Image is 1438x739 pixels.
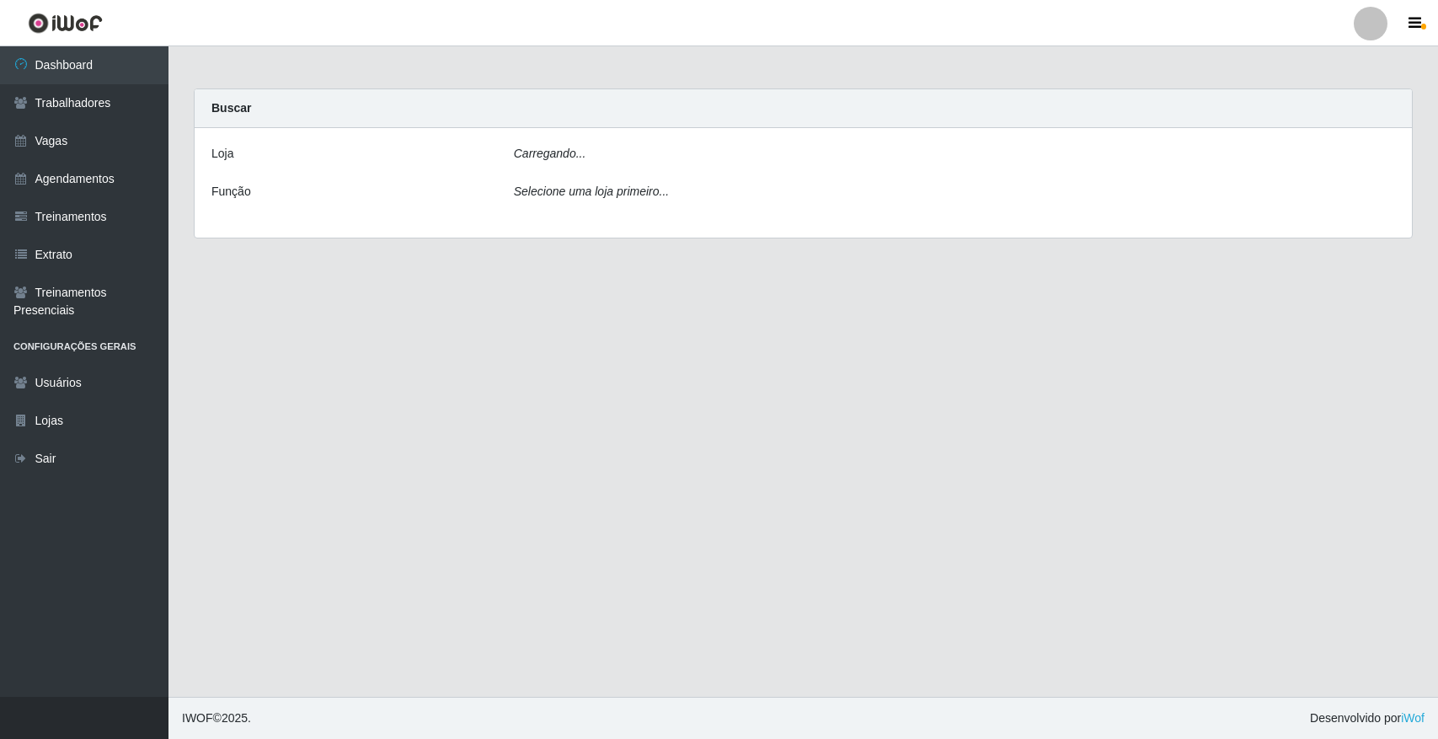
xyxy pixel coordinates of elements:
[211,101,251,115] strong: Buscar
[1401,711,1425,725] a: iWof
[28,13,103,34] img: CoreUI Logo
[182,710,251,727] span: © 2025 .
[514,185,669,198] i: Selecione uma loja primeiro...
[211,183,251,201] label: Função
[514,147,586,160] i: Carregando...
[211,145,233,163] label: Loja
[182,711,213,725] span: IWOF
[1310,710,1425,727] span: Desenvolvido por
